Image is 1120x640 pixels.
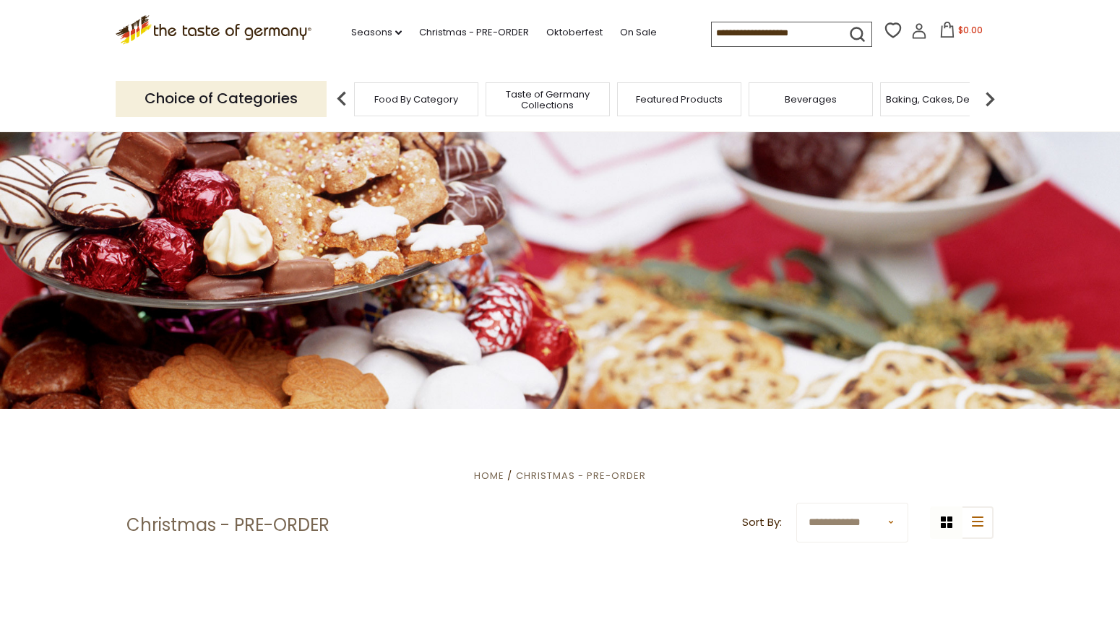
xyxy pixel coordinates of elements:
a: Beverages [785,94,837,105]
a: Christmas - PRE-ORDER [516,469,646,483]
a: Home [474,469,504,483]
a: Taste of Germany Collections [490,89,606,111]
a: Baking, Cakes, Desserts [886,94,998,105]
p: Choice of Categories [116,81,327,116]
a: Featured Products [636,94,723,105]
h1: Christmas - PRE-ORDER [126,514,329,536]
button: $0.00 [930,22,991,43]
a: Christmas - PRE-ORDER [419,25,529,40]
a: Food By Category [374,94,458,105]
img: next arrow [975,85,1004,113]
span: $0.00 [958,24,983,36]
label: Sort By: [742,514,782,532]
a: Seasons [351,25,402,40]
img: previous arrow [327,85,356,113]
a: On Sale [620,25,657,40]
a: Oktoberfest [546,25,603,40]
